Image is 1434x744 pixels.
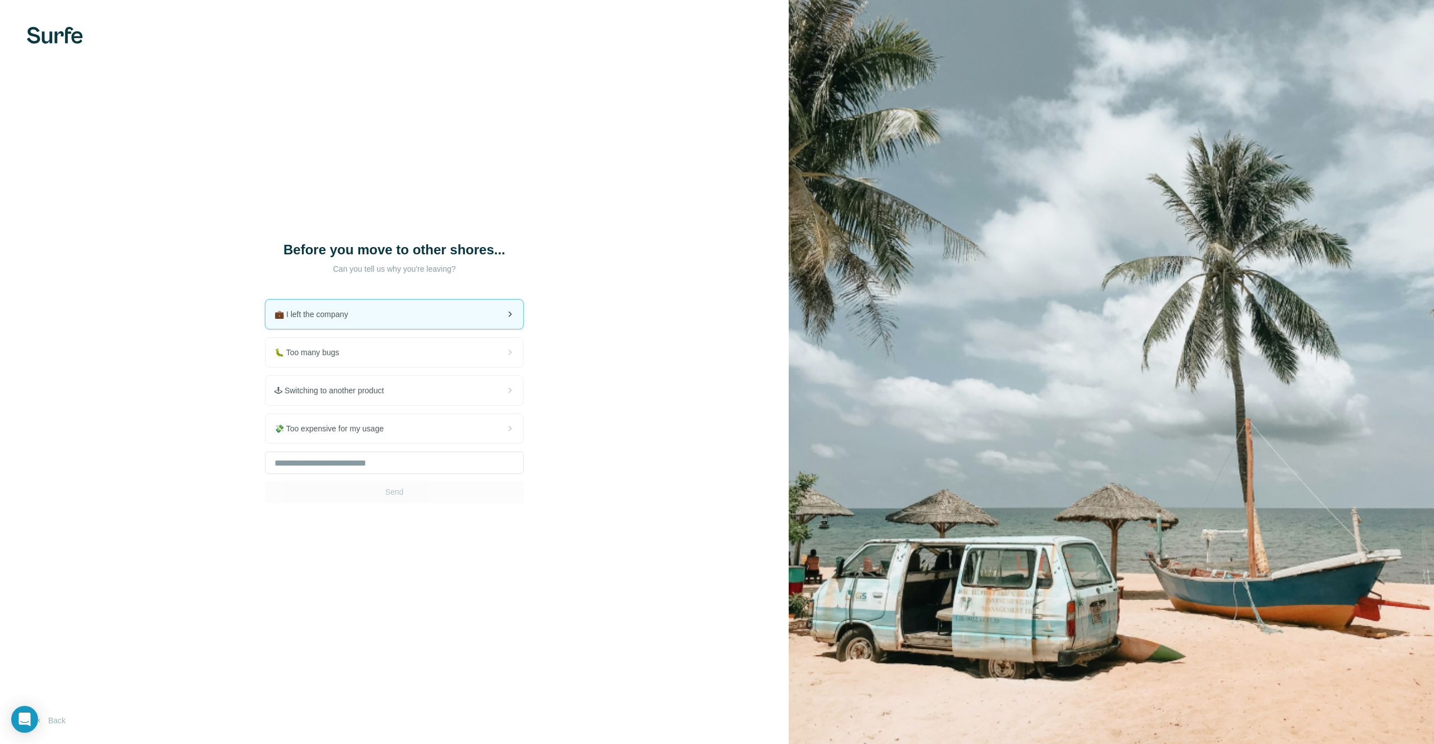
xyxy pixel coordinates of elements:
[274,385,393,396] span: 🕹 Switching to another product
[274,347,348,358] span: 🐛 Too many bugs
[274,423,393,434] span: 💸 Too expensive for my usage
[282,263,506,275] p: Can you tell us why you're leaving?
[27,710,73,731] button: Back
[282,241,506,259] h1: Before you move to other shores...
[27,27,83,44] img: Surfe's logo
[274,309,357,320] span: 💼 I left the company
[11,706,38,733] div: Open Intercom Messenger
